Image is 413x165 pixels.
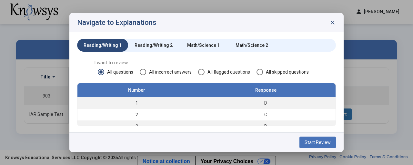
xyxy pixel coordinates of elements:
[263,69,309,75] span: All skipped questions
[77,120,196,132] td: 3
[236,42,268,48] div: Math/Science 2
[199,123,332,129] div: D
[77,97,196,109] td: 1
[84,42,122,48] div: Reading/Writing 1
[94,59,319,66] span: I want to review:
[329,19,336,26] span: close
[77,19,156,26] h2: Navigate to Explanations
[299,137,336,148] button: Start Review
[205,69,250,75] span: All flagged questions
[199,100,332,106] div: D
[187,42,220,48] div: Math/Science 1
[77,83,196,97] th: Number
[199,111,332,118] div: C
[196,83,336,97] th: Response
[305,140,331,145] span: Start Review
[104,69,133,75] span: All questions
[77,109,196,120] td: 2
[135,42,173,48] div: Reading/Writing 2
[146,69,192,75] span: All incorrect answers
